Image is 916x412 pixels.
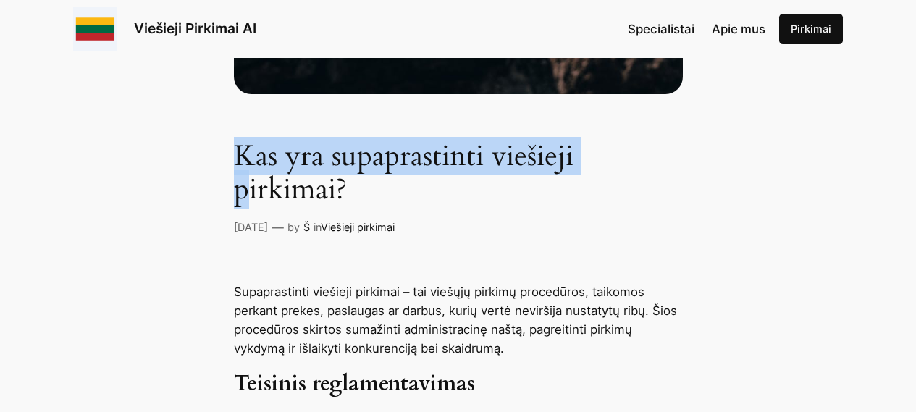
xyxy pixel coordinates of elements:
a: Viešieji pirkimai [321,221,395,233]
a: [DATE] [234,221,268,233]
strong: Teisinis reglamentavimas [234,369,475,398]
a: Apie mus [712,20,765,38]
span: Specialistai [628,22,694,36]
p: — [272,218,284,237]
a: Pirkimai [779,14,843,44]
a: Specialistai [628,20,694,38]
h1: Kas yra supaprastinti viešieji pirkimai? [234,140,683,206]
span: Apie mus [712,22,765,36]
p: by [287,219,300,235]
span: in [314,221,321,233]
a: Viešieji Pirkimai AI [134,20,256,37]
img: Viešieji pirkimai logo [73,7,117,51]
a: Š [303,221,310,233]
nav: Navigation [628,20,765,38]
p: Supaprastinti viešieji pirkimai – tai viešųjų pirkimų procedūros, taikomos perkant prekes, paslau... [234,282,683,358]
